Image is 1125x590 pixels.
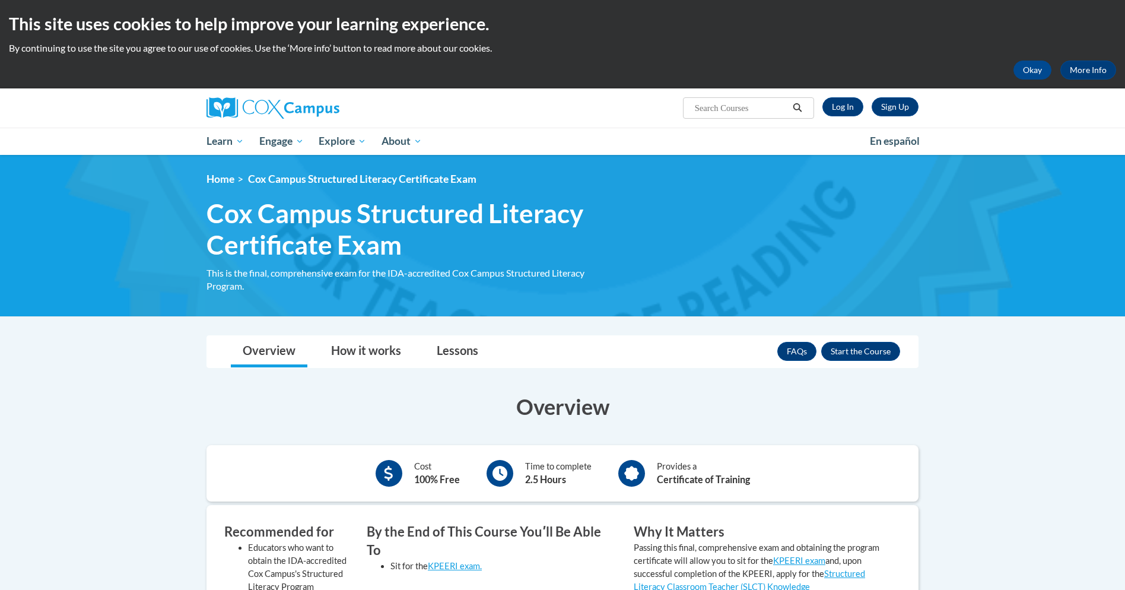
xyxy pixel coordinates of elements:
a: About [374,128,430,155]
button: Okay [1013,61,1051,80]
h2: This site uses cookies to help improve your learning experience. [9,12,1116,36]
span: En español [870,135,920,147]
a: Register [872,97,919,116]
div: This is the final, comprehensive exam for the IDA-accredited Cox Campus Structured Literacy Program. [206,267,616,293]
span: Explore [319,134,366,148]
div: Cost [414,460,460,487]
div: Main menu [189,128,936,155]
a: Home [206,173,234,185]
button: Enroll [821,342,900,361]
span: Cox Campus Structured Literacy Certificate Exam [206,198,616,261]
h3: Overview [206,392,919,421]
p: By continuing to use the site you agree to our use of cookies. Use the ‘More info’ button to read... [9,42,1116,55]
span: Engage [259,134,304,148]
b: Certificate of Training [657,474,750,485]
h3: By the End of This Course Youʹll Be Able To [367,523,616,560]
a: More Info [1060,61,1116,80]
a: Lessons [425,336,490,367]
a: Engage [252,128,312,155]
a: KPEERI exam. [428,561,482,571]
a: En español [862,129,927,154]
h3: Recommended for [224,523,349,541]
input: Search Courses [694,101,789,115]
span: Cox Campus Structured Literacy Certificate Exam [248,173,476,185]
img: Cox Campus [206,97,339,119]
a: Cox Campus [206,97,432,119]
a: KPEERI exam [773,556,825,566]
b: 100% Free [414,474,460,485]
button: Search [789,101,806,115]
span: Learn [206,134,244,148]
b: 2.5 Hours [525,474,566,485]
span: About [382,134,422,148]
a: Explore [311,128,374,155]
h3: Why It Matters [634,523,883,541]
a: Log In [822,97,863,116]
a: Overview [231,336,307,367]
div: Provides a [657,460,750,487]
li: Sit for the [390,560,616,573]
a: How it works [319,336,413,367]
a: FAQs [777,342,816,361]
a: Learn [199,128,252,155]
div: Time to complete [525,460,592,487]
